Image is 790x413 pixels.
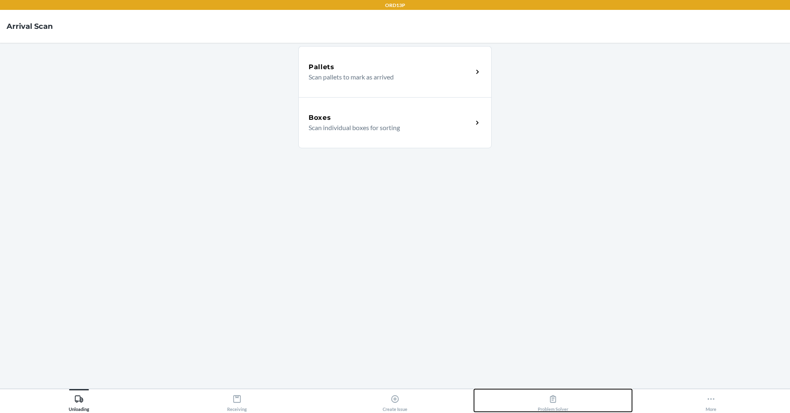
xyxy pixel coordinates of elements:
button: Create Issue [316,389,474,412]
p: ORD13P [385,2,405,9]
p: Scan pallets to mark as arrived [309,72,466,82]
h4: Arrival Scan [7,21,53,32]
div: Unloading [69,391,89,412]
div: Problem Solver [538,391,568,412]
button: Problem Solver [474,389,632,412]
button: More [632,389,790,412]
a: BoxesScan individual boxes for sorting [298,97,492,148]
a: PalletsScan pallets to mark as arrived [298,46,492,97]
p: Scan individual boxes for sorting [309,123,466,133]
div: More [706,391,716,412]
div: Receiving [227,391,247,412]
h5: Boxes [309,113,331,123]
h5: Pallets [309,62,335,72]
div: Create Issue [383,391,407,412]
button: Receiving [158,389,316,412]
